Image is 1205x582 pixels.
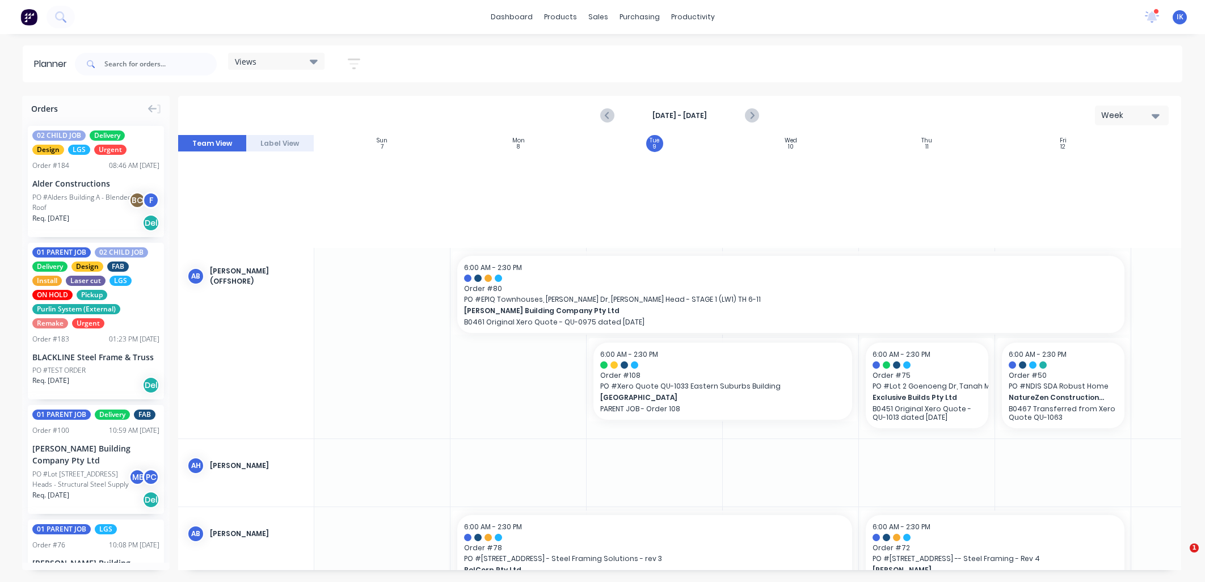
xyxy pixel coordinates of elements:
input: Search for orders... [104,53,217,75]
span: Req. [DATE] [32,376,69,386]
div: AB [187,525,204,542]
div: 11 [925,144,929,150]
div: Thu [921,137,932,144]
span: 02 CHILD JOB [32,130,86,141]
span: NatureZen Constructions QLD Pty Ltd [1009,393,1107,403]
div: Mon [512,137,525,144]
strong: [DATE] - [DATE] [623,111,736,121]
div: Order # 184 [32,161,69,171]
div: 12 [1060,144,1065,150]
button: Label View [246,135,314,152]
div: Order # 183 [32,334,69,344]
span: 6:00 AM - 2:30 PM [464,263,522,272]
div: Del [142,491,159,508]
span: PO # [STREET_ADDRESS] - Steel Framing Solutions - rev 3 [464,554,845,564]
span: PO # NDIS SDA Robust Home [1009,381,1118,391]
div: Tue [650,137,659,144]
div: products [538,9,583,26]
div: BLACKLINE Steel Frame & Truss [32,351,159,363]
span: Order # 72 [873,543,1118,553]
span: PO # EPIQ Townhouses, [PERSON_NAME] Dr, [PERSON_NAME] Head - STAGE 1 (LW1) TH 6-11 [464,294,1118,305]
div: 10:59 AM [DATE] [109,425,159,436]
div: Week [1101,109,1153,121]
span: IK [1177,12,1183,22]
div: sales [583,9,614,26]
span: PO # [STREET_ADDRESS] -- Steel Framing - Rev 4 [873,554,1118,564]
span: PO # Lot 2 Goenoeng Dr, Tanah Merah - Steel Framing [873,381,981,391]
span: Views [235,56,256,68]
div: productivity [665,9,721,26]
div: Wed [785,137,797,144]
span: Laser cut [66,276,106,286]
div: [PERSON_NAME] Building Company Pty Ltd [32,557,159,581]
span: LGS [109,276,132,286]
span: Req. [DATE] [32,490,69,500]
span: 6:00 AM - 2:30 PM [873,522,930,532]
span: Order # 78 [464,543,845,553]
span: 01 PARENT JOB [32,410,91,420]
div: 01:23 PM [DATE] [109,334,159,344]
p: B0451 Original Xero Quote - QU-1013 dated [DATE] [873,404,981,421]
span: 6:00 AM - 2:30 PM [600,349,658,359]
span: Order # 80 [464,284,1118,294]
button: Week [1095,106,1169,125]
div: Order # 100 [32,425,69,436]
button: Team View [178,135,246,152]
span: 02 CHILD JOB [95,247,148,258]
span: Design [32,145,64,155]
p: B0467 Transferred from Xero Quote QU-1063 [1009,404,1118,421]
span: 1 [1190,543,1199,553]
span: [GEOGRAPHIC_DATA] [600,393,821,403]
div: PO #TEST ORDER [32,365,86,376]
span: Pickup [77,290,107,300]
div: F [142,192,159,209]
span: Order # 75 [873,370,981,381]
div: [PERSON_NAME] (OFFSHORE) [210,266,305,286]
div: Planner [34,57,73,71]
span: FAB [107,262,129,272]
div: PO #Lot [STREET_ADDRESS] Heads - Structural Steel Supply [32,469,132,490]
span: [PERSON_NAME] [873,565,1093,575]
div: Del [142,377,159,394]
div: PC [142,469,159,486]
img: Factory [20,9,37,26]
span: 01 PARENT JOB [32,247,91,258]
div: purchasing [614,9,665,26]
div: [PERSON_NAME] [210,529,305,539]
div: Del [142,214,159,231]
span: 6:00 AM - 2:30 PM [873,349,930,359]
span: Order # 50 [1009,370,1118,381]
span: Remake [32,318,68,328]
span: Purlin System (External) [32,304,120,314]
div: 7 [381,144,384,150]
div: Alder Constructions [32,178,159,189]
div: 10:08 PM [DATE] [109,540,159,550]
span: ON HOLD [32,290,73,300]
span: LGS [95,524,117,534]
a: dashboard [485,9,538,26]
p: B0461 Original Xero Quote - QU-0975 dated [DATE] [464,318,1118,326]
span: Delivery [32,262,68,272]
span: 6:00 AM - 2:30 PM [1009,349,1067,359]
div: BC [129,192,146,209]
span: Install [32,276,62,286]
div: Order # 76 [32,540,65,550]
p: PARENT JOB - Order 108 [600,404,845,413]
span: Urgent [94,145,127,155]
span: Order # 108 [600,370,845,381]
div: Fri [1060,137,1067,144]
div: 9 [653,144,656,150]
span: Delivery [90,130,125,141]
span: Req. [DATE] [32,213,69,223]
div: 8 [517,144,520,150]
div: AB [187,268,204,285]
div: PO #Alders Building A - Blended Roof [32,192,132,213]
span: Delivery [95,410,130,420]
span: PO # Xero Quote QU-1033 Eastern Suburbs Building [600,381,845,391]
span: [PERSON_NAME] Building Company Pty Ltd [464,306,1052,316]
div: ME [129,469,146,486]
span: BelCorp Pty Ltd [464,565,807,575]
div: 08:46 AM [DATE] [109,161,159,171]
div: [PERSON_NAME] Building Company Pty Ltd [32,442,159,466]
span: Exclusive Builds Pty Ltd [873,393,971,403]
